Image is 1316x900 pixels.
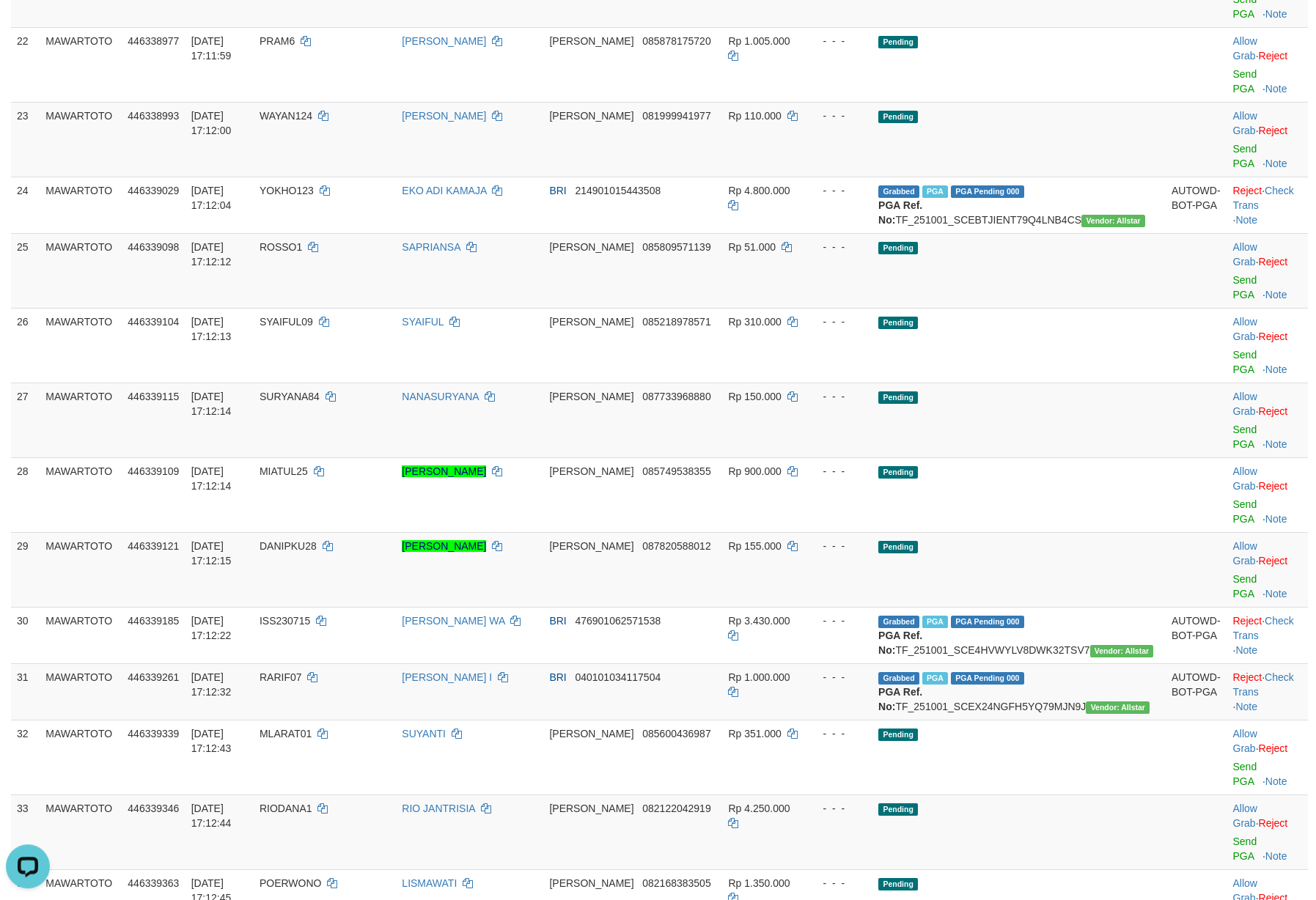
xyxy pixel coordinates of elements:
[191,391,232,417] span: [DATE] 17:12:14
[549,728,633,739] span: [PERSON_NAME]
[402,391,479,402] a: NANASURYANA
[1233,316,1257,342] a: Allow Grab
[642,465,710,477] span: Copy 085749538355 to clipboard
[1233,185,1294,211] a: Check Trans
[402,110,486,122] a: [PERSON_NAME]
[402,728,446,739] a: SUYANTI
[1235,214,1257,226] a: Note
[728,540,781,552] span: Rp 155.000
[128,615,179,627] span: 446339185
[549,877,633,889] span: [PERSON_NAME]
[642,877,710,889] span: Copy 082168383505 to clipboard
[878,466,918,479] span: Pending
[1259,125,1288,136] a: Reject
[728,391,781,402] span: Rp 150.000
[260,671,302,683] span: RARIF07
[402,241,460,253] a: SAPRIANSA
[260,615,310,627] span: ISS230715
[11,383,40,457] td: 27
[1233,803,1259,829] span: ·
[1259,817,1288,829] a: Reject
[40,233,122,308] td: MAWARTOTO
[642,316,710,328] span: Copy 085218978571 to clipboard
[575,671,661,683] span: Copy 040101034117504 to clipboard
[1265,850,1287,862] a: Note
[728,877,790,889] span: Rp 1.350.000
[1227,663,1309,720] td: · ·
[811,539,867,553] div: - - -
[1233,35,1257,62] a: Allow Grab
[1227,308,1309,383] td: ·
[728,728,781,739] span: Rp 351.000
[260,540,317,552] span: DANIPKU28
[1233,615,1262,627] a: Reject
[549,540,633,552] span: [PERSON_NAME]
[811,389,867,404] div: - - -
[128,35,179,47] span: 446338977
[260,35,295,47] span: PRAM6
[1265,588,1287,600] a: Note
[1090,645,1154,657] span: Vendor URL: https://secure31.1velocity.biz
[128,671,179,683] span: 446339261
[402,185,486,196] a: EKO ADI KAMAJA
[40,383,122,457] td: MAWARTOTO
[128,465,179,477] span: 446339109
[1259,50,1288,62] a: Reject
[191,465,232,492] span: [DATE] 17:12:14
[402,540,486,552] a: [PERSON_NAME]
[811,876,867,890] div: - - -
[878,242,918,254] span: Pending
[191,540,232,567] span: [DATE] 17:12:15
[11,532,40,607] td: 29
[1227,457,1309,532] td: ·
[128,185,179,196] span: 446339029
[1233,671,1262,683] a: Reject
[40,308,122,383] td: MAWARTOTO
[1233,540,1259,567] span: ·
[1233,836,1257,862] a: Send PGA
[811,34,867,48] div: - - -
[11,233,40,308] td: 25
[128,728,179,739] span: 446339339
[402,803,475,814] a: RIO JANTRISIA
[1233,671,1294,698] a: Check Trans
[11,607,40,663] td: 30
[260,241,302,253] span: ROSSO1
[1227,532,1309,607] td: ·
[1166,607,1227,663] td: AUTOWD-BOT-PGA
[1265,8,1287,20] a: Note
[1259,331,1288,342] a: Reject
[260,185,314,196] span: YOKHO123
[922,185,948,198] span: Marked by axnwibi
[128,316,179,328] span: 446339104
[728,671,790,683] span: Rp 1.000.000
[40,532,122,607] td: MAWARTOTO
[1233,185,1262,196] a: Reject
[642,728,710,739] span: Copy 085600436987 to clipboard
[40,720,122,794] td: MAWARTOTO
[402,671,492,683] a: [PERSON_NAME] I
[1259,742,1288,754] a: Reject
[40,607,122,663] td: MAWARTOTO
[260,391,320,402] span: SURYANA84
[128,803,179,814] span: 446339346
[260,877,322,889] span: POERWONO
[549,35,633,47] span: [PERSON_NAME]
[811,670,867,685] div: - - -
[642,391,710,402] span: Copy 087733968880 to clipboard
[1227,27,1309,102] td: ·
[1233,573,1257,600] a: Send PGA
[728,803,790,814] span: Rp 4.250.000
[1233,761,1257,787] a: Send PGA
[1227,607,1309,663] td: · ·
[728,465,781,477] span: Rp 900.000
[878,36,918,48] span: Pending
[728,316,781,328] span: Rp 310.000
[11,720,40,794] td: 32
[260,465,308,477] span: MIATUL25
[1233,241,1257,268] a: Allow Grab
[128,110,179,122] span: 446338993
[878,672,919,685] span: Grabbed
[811,726,867,741] div: - - -
[549,465,633,477] span: [PERSON_NAME]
